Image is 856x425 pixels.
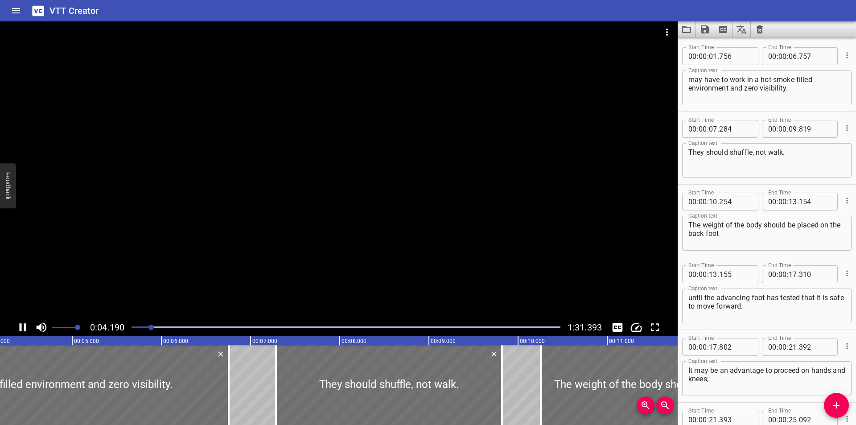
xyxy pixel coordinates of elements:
svg: Translate captions [736,24,747,35]
div: Delete Cue [215,348,225,360]
input: 01 [709,47,717,65]
span: . [717,47,719,65]
div: Toggle Full Screen [646,319,663,336]
span: . [797,193,799,210]
span: . [797,47,799,65]
button: Play/Pause [14,319,31,336]
span: . [797,265,799,283]
input: 00 [688,193,697,210]
button: Toggle captions [609,319,626,336]
input: 00 [688,338,697,356]
button: Load captions from file [678,21,696,37]
input: 00 [778,47,787,65]
input: 00 [778,338,787,356]
input: 10 [709,193,717,210]
input: 00 [688,47,697,65]
div: Cue Options [841,189,852,212]
span: . [717,338,719,356]
text: 00:10.000 [520,338,545,344]
svg: Save captions to file [700,24,710,35]
input: 154 [799,193,831,210]
button: Add Cue [824,393,849,418]
input: 254 [719,193,752,210]
input: 09 [789,120,797,138]
button: Delete [488,348,500,360]
div: Playback Speed [628,319,645,336]
button: Change Playback Speed [628,319,645,336]
span: . [717,193,719,210]
input: 00 [768,47,777,65]
input: 00 [778,193,787,210]
button: Cue Options [841,50,853,61]
span: : [697,265,699,283]
button: Cue Options [841,122,853,134]
div: Delete Cue [488,348,498,360]
span: : [777,265,778,283]
button: Extract captions from video [714,21,733,37]
input: 00 [778,265,787,283]
input: 17 [789,265,797,283]
input: 310 [799,265,831,283]
span: : [787,193,789,210]
input: 284 [719,120,752,138]
span: : [697,193,699,210]
div: Cue Options [841,334,852,358]
div: Play progress [132,326,560,328]
span: : [697,120,699,138]
span: : [777,338,778,356]
input: 21 [789,338,797,356]
span: : [707,338,709,356]
input: 06 [789,47,797,65]
button: Cue Options [841,413,853,425]
textarea: until the advancing foot has tested that it is safe to move forward. [688,293,845,319]
div: Cue Options [841,44,852,67]
button: Delete [215,348,226,360]
span: : [707,193,709,210]
input: 392 [799,338,831,356]
button: Save captions to file [696,21,714,37]
input: 00 [768,193,777,210]
button: Cue Options [841,268,853,279]
div: Hide/Show Captions [609,319,626,336]
input: 00 [688,120,697,138]
input: 00 [699,120,707,138]
h6: VTT Creator [49,4,99,18]
textarea: The weight of the body should be placed on the back foot [688,221,845,246]
text: 00:09.000 [431,338,456,344]
span: : [707,265,709,283]
span: . [717,120,719,138]
input: 00 [768,120,777,138]
input: 00 [699,338,707,356]
span: : [697,338,699,356]
input: 00 [699,193,707,210]
text: 00:11.000 [609,338,634,344]
button: Video Options [656,21,678,43]
button: Cue Options [841,340,853,352]
button: Clear captions [751,21,769,37]
input: 13 [709,265,717,283]
svg: Load captions from file [681,24,692,35]
input: 07 [709,120,717,138]
span: : [787,338,789,356]
input: 00 [768,265,777,283]
span: . [797,120,799,138]
span: . [717,265,719,283]
input: 00 [688,265,697,283]
span: : [787,120,789,138]
span: : [707,120,709,138]
span: Set video volume [75,325,80,330]
svg: Clear captions [754,24,765,35]
button: Toggle fullscreen [646,319,663,336]
input: 00 [778,120,787,138]
span: : [697,47,699,65]
span: : [777,47,778,65]
span: : [777,120,778,138]
text: 00:06.000 [163,338,188,344]
div: Cue Options [841,116,852,140]
input: 819 [799,120,831,138]
span: . [797,338,799,356]
input: 155 [719,265,752,283]
button: Zoom Out [656,396,674,414]
text: 00:07.000 [252,338,277,344]
button: Translate captions [733,21,751,37]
